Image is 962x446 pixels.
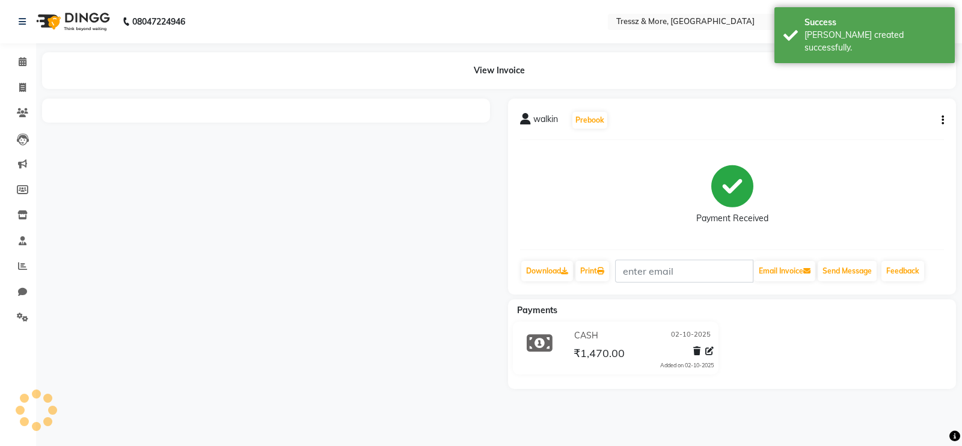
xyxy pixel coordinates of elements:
a: Feedback [881,261,924,281]
img: logo [31,5,113,38]
span: walkin [533,113,558,130]
div: Bill created successfully. [804,29,946,54]
div: Payment Received [696,212,768,225]
input: enter email [615,260,753,283]
span: CASH [574,329,598,342]
span: 02-10-2025 [671,329,711,342]
button: Prebook [572,112,607,129]
b: 08047224946 [132,5,185,38]
button: Email Invoice [754,261,815,281]
button: Send Message [818,261,877,281]
a: Print [575,261,609,281]
a: Download [521,261,573,281]
span: Payments [517,305,557,316]
div: Added on 02-10-2025 [660,361,714,370]
div: View Invoice [42,52,956,89]
span: ₹1,470.00 [574,346,625,363]
div: Success [804,16,946,29]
